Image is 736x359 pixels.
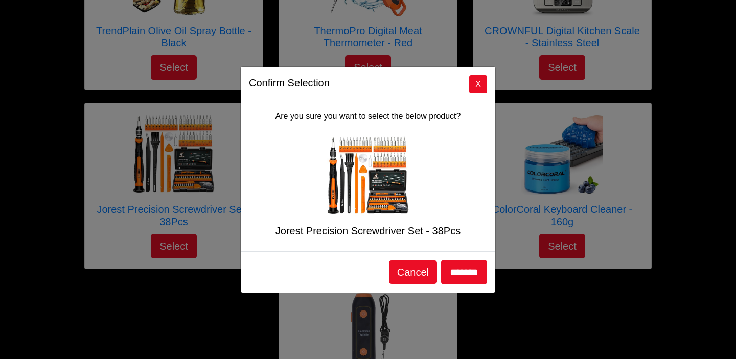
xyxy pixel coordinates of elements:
[241,102,495,251] div: Are you sure you want to select the below product?
[249,75,330,90] h5: Confirm Selection
[327,135,409,217] img: Jorest Precision Screwdriver Set - 38Pcs
[249,225,487,237] h5: Jorest Precision Screwdriver Set - 38Pcs
[469,75,487,93] button: Close
[389,260,437,284] button: Cancel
